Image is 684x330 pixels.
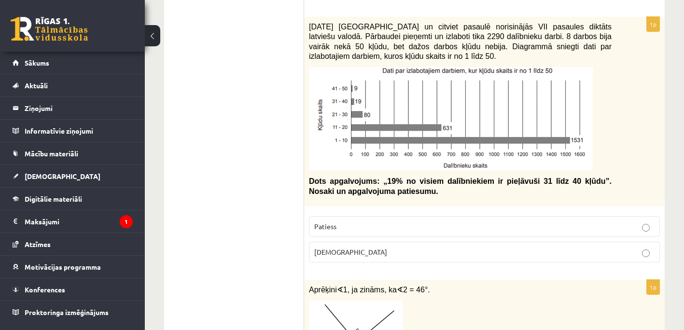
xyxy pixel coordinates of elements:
span: 2 = 46°. [403,286,430,294]
legend: Ziņojumi [25,97,133,119]
span: Patiess [314,222,336,231]
legend: Informatīvie ziņojumi [25,120,133,142]
legend: Maksājumi [25,210,133,233]
a: Aktuāli [13,74,133,96]
a: Sākums [13,52,133,74]
span: Atzīmes [25,240,51,248]
p: 1p [646,16,660,32]
span: Sākums [25,58,49,67]
span: Mācību materiāli [25,149,78,158]
p: 1p [646,279,660,295]
span: [DEMOGRAPHIC_DATA] [25,172,100,180]
a: Ziņojumi [13,97,133,119]
span: Dots apgalvojums: „19% no visiem dalībniekiem ir pieļāvuši 31 līdz 40 kļūdu”. Nosaki un apgalvoju... [309,177,612,195]
span: [DATE] [GEOGRAPHIC_DATA] un citviet pasaulē norisinājās VII pasaules diktāts latviešu valodā. Pār... [309,23,612,61]
a: Proktoringa izmēģinājums [13,301,133,323]
a: Rīgas 1. Tālmācības vidusskola [11,17,88,41]
span: Digitālie materiāli [25,194,82,203]
a: Maksājumi1 [13,210,133,233]
span: [DEMOGRAPHIC_DATA] [314,247,387,256]
input: Patiess [642,224,650,232]
span: Aprēķini [309,286,337,294]
a: Konferences [13,278,133,301]
a: Mācību materiāli [13,142,133,165]
i: 1 [120,215,133,228]
span: Proktoringa izmēģinājums [25,308,109,316]
: ∢ [397,286,403,294]
img: Attēls, kurā ir teksts, ekrānuzņēmums, rinda, skice Mākslīgā intelekta ģenerēts saturs var būt ne... [309,67,593,170]
span: Konferences [25,285,65,294]
input: [DEMOGRAPHIC_DATA] [642,249,650,257]
a: Informatīvie ziņojumi [13,120,133,142]
a: Digitālie materiāli [13,188,133,210]
a: Atzīmes [13,233,133,255]
a: Motivācijas programma [13,256,133,278]
a: [DEMOGRAPHIC_DATA] [13,165,133,187]
span: 1, ja zināms, ka [343,286,397,294]
: ∢ [337,286,343,294]
span: Aktuāli [25,81,48,90]
span: Motivācijas programma [25,262,101,271]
